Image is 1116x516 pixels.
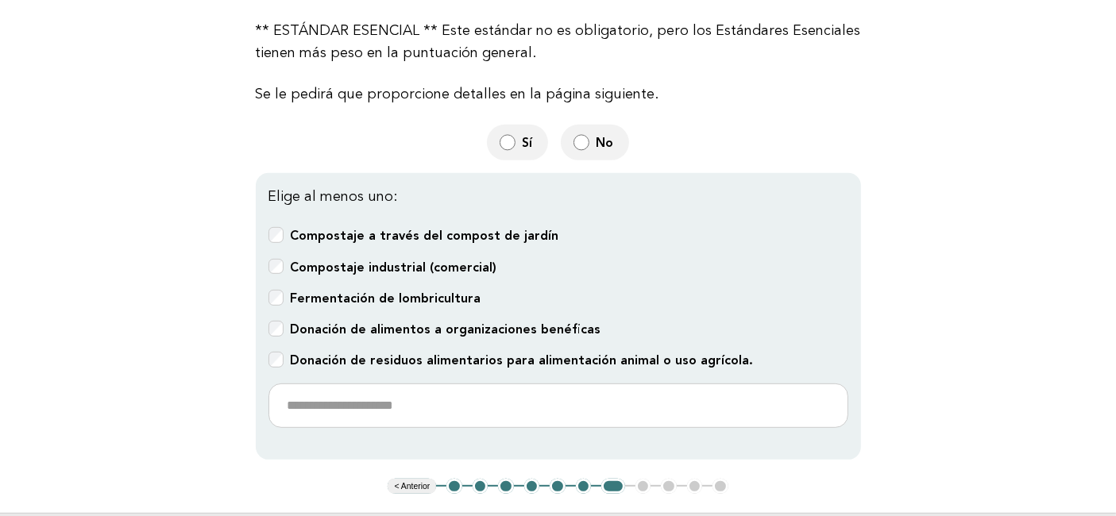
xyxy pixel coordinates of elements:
button: 4 [524,479,540,495]
font: ** ESTÁNDAR ESENCIAL ** Este estándar no es obligatorio, pero los Estándares Esenciales tienen má... [256,24,861,60]
font: 2 [477,480,483,492]
font: Donación de alimentos a organizaciones benéficas [291,322,601,337]
font: 3 [503,480,508,492]
input: Sí [500,134,516,151]
button: 1 [446,479,462,495]
font: 7 [610,480,616,492]
button: 6 [576,479,592,495]
font: 4 [529,480,535,492]
button: 7 [601,479,624,495]
font: Compostaje industrial (comercial) [291,260,497,275]
font: Sí [522,135,532,150]
font: Compostaje a través del compost de jardín [291,228,559,243]
font: 6 [581,480,586,492]
font: Fermentación de lombricultura [291,291,481,306]
button: 5 [550,479,566,495]
font: Donación de residuos alimentarios para alimentación animal o uso agrícola. [291,352,754,368]
font: Elige al menos uno: [268,190,398,204]
button: < Anterior [388,479,436,495]
font: < Anterior [394,482,430,491]
font: No [596,135,613,150]
font: 1 [451,480,457,492]
font: Se le pedirá que proporcione detalles en la página siguiente. [256,87,659,102]
input: No [573,134,589,151]
button: 2 [473,479,488,495]
button: 3 [498,479,514,495]
font: 5 [554,480,560,492]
